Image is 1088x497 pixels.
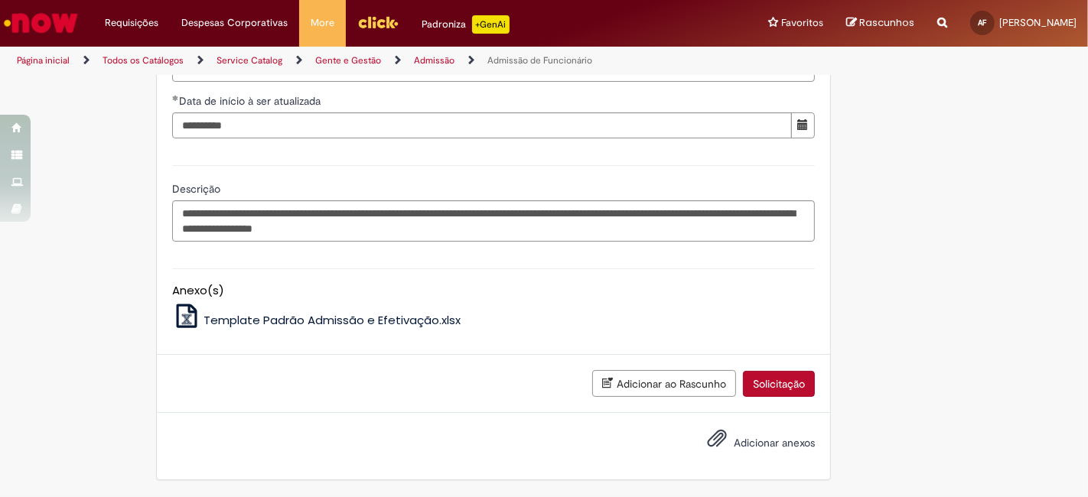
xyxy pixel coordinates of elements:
[734,437,815,450] span: Adicionar anexos
[105,15,158,31] span: Requisições
[172,284,815,297] h5: Anexo(s)
[181,15,288,31] span: Despesas Corporativas
[315,54,381,67] a: Gente e Gestão
[472,15,510,34] p: +GenAi
[422,15,510,34] div: Padroniza
[791,112,815,138] button: Mostrar calendário para Data de início à ser atualizada
[999,16,1077,29] span: [PERSON_NAME]
[17,54,70,67] a: Página inicial
[2,8,80,38] img: ServiceNow
[859,15,914,30] span: Rascunhos
[204,312,461,328] span: Template Padrão Admissão e Efetivação.xlsx
[179,94,324,108] span: Data de início à ser atualizada
[846,16,914,31] a: Rascunhos
[357,11,399,34] img: click_logo_yellow_360x200.png
[217,54,282,67] a: Service Catalog
[103,54,184,67] a: Todos os Catálogos
[172,200,815,241] textarea: Descrição
[311,15,334,31] span: More
[592,370,736,397] button: Adicionar ao Rascunho
[172,95,179,101] span: Obrigatório Preenchido
[414,54,454,67] a: Admissão
[11,47,714,75] ul: Trilhas de página
[979,18,987,28] span: AF
[172,112,792,138] input: Data de início à ser atualizada 06 October 2025 Monday
[781,15,823,31] span: Favoritos
[172,312,461,328] a: Template Padrão Admissão e Efetivação.xlsx
[743,371,815,397] button: Solicitação
[487,54,592,67] a: Admissão de Funcionário
[703,424,731,460] button: Adicionar anexos
[172,182,223,196] span: Descrição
